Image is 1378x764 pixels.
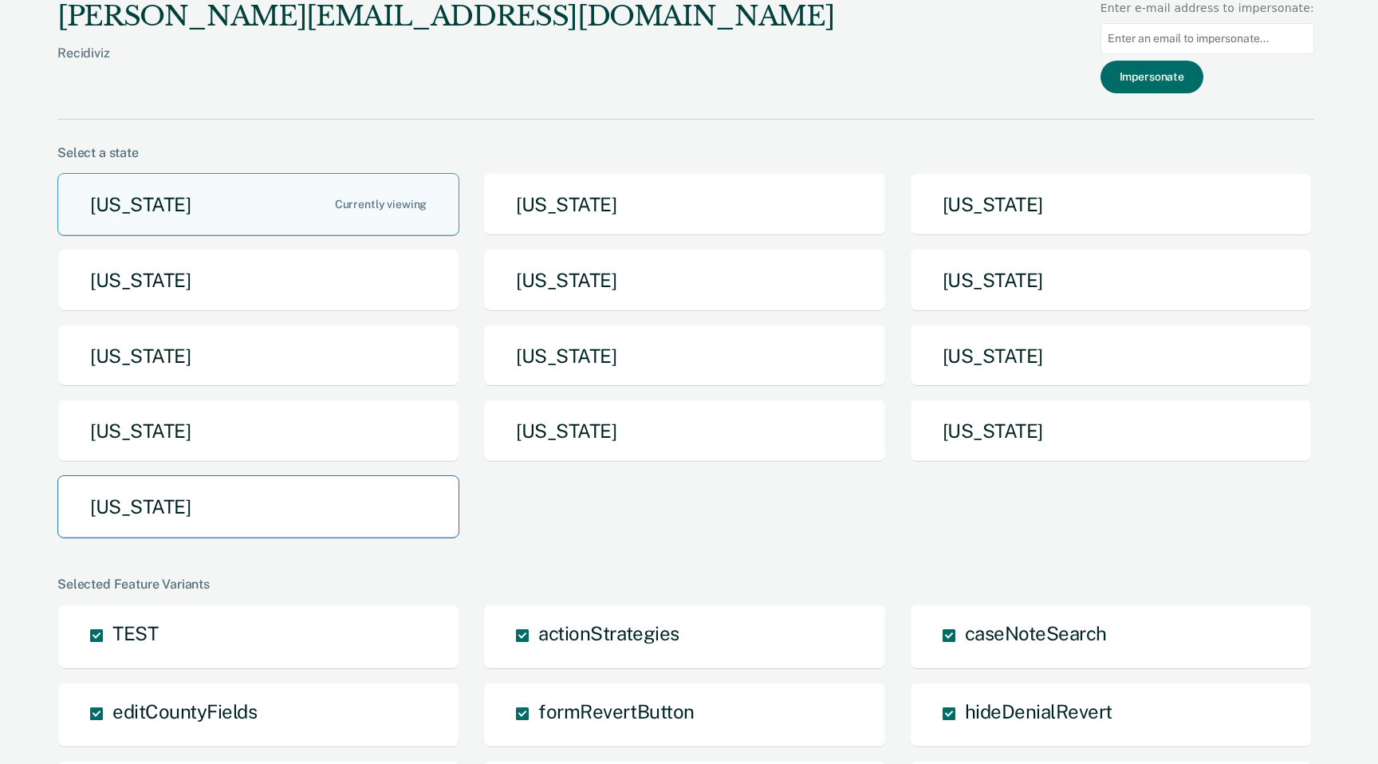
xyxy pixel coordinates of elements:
[112,700,257,723] span: editCountyFields
[910,325,1312,388] button: [US_STATE]
[57,325,459,388] button: [US_STATE]
[1100,61,1203,93] button: Impersonate
[57,577,1314,592] div: Selected Feature Variants
[538,622,679,644] span: actionStrategies
[57,475,459,538] button: [US_STATE]
[538,700,694,723] span: formRevertButton
[910,400,1312,463] button: [US_STATE]
[483,325,885,388] button: [US_STATE]
[910,249,1312,312] button: [US_STATE]
[483,249,885,312] button: [US_STATE]
[112,622,158,644] span: TEST
[965,622,1107,644] span: caseNoteSearch
[910,173,1312,236] button: [US_STATE]
[1100,23,1314,54] input: Enter an email to impersonate...
[57,173,459,236] button: [US_STATE]
[57,400,459,463] button: [US_STATE]
[57,45,834,86] div: Recidiviz
[57,249,459,312] button: [US_STATE]
[483,173,885,236] button: [US_STATE]
[483,400,885,463] button: [US_STATE]
[965,700,1112,723] span: hideDenialRevert
[57,145,1314,160] div: Select a state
